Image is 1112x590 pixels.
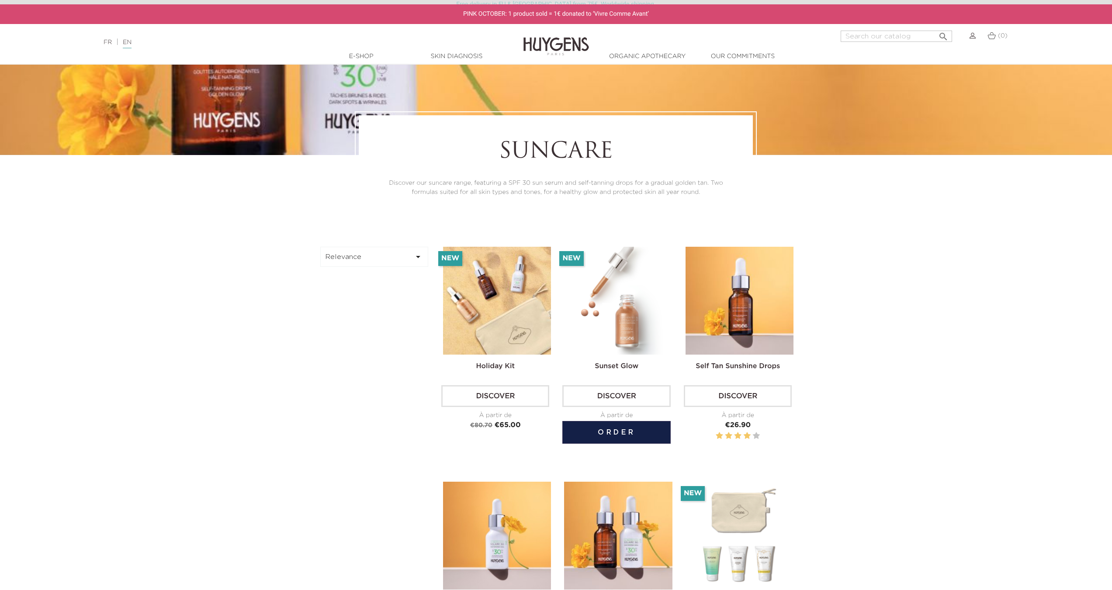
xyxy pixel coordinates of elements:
li: New [438,251,462,266]
label: 3 [734,431,741,442]
button:  [935,28,951,40]
a: Discover [562,385,670,407]
img: The 360 Sun Protection [443,482,551,590]
label: 4 [744,431,751,442]
img: Summer pouch [686,482,793,590]
input: Search [841,31,952,42]
label: 2 [725,431,732,442]
label: 1 [716,431,723,442]
button: Order [562,421,670,444]
div: | [99,37,457,48]
img: Self Tan Sunshine Drops [686,247,793,355]
span: €65.00 [495,422,521,429]
li: New [559,251,583,266]
label: 5 [753,431,760,442]
a: Discover [441,385,549,407]
a: FR [104,39,112,45]
div: À partir de [441,411,549,420]
img: Holiday kit [443,247,551,355]
i:  [938,29,949,39]
span: (0) [998,33,1008,39]
a: Holiday Kit [476,363,515,370]
span: €80.70 [470,422,492,428]
a: EN [123,39,132,48]
a: Self Tan Sunshine Drops [696,363,780,370]
img: The Sunkiss Duo [564,482,672,590]
i:  [413,252,423,262]
p: Discover our suncare range, featuring a SPF 30 sun serum and self-tanning drops for a gradual gol... [383,179,729,197]
a: Skin Diagnosis [413,52,500,61]
div: À partir de [562,411,670,420]
span: €26.90 [725,422,751,429]
a: Our commitments [699,52,786,61]
a: Sunset Glow [595,363,638,370]
button: Relevance [320,247,429,267]
li: New [681,486,705,501]
a: Discover [684,385,792,407]
a: E-Shop [318,52,405,61]
img: Huygens [523,23,589,57]
h1: Suncare [383,139,729,166]
div: À partir de [684,411,792,420]
a: Organic Apothecary [604,52,691,61]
